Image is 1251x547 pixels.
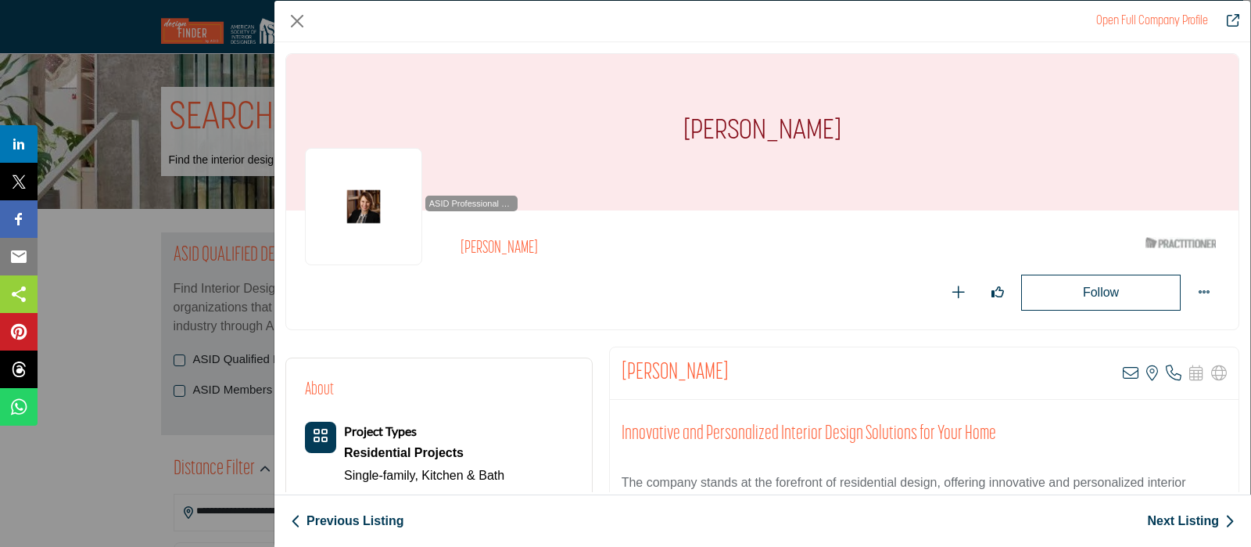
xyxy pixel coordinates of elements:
[1096,15,1208,27] a: Redirect to anna-janke
[428,197,514,211] span: ASID Professional Practitioner
[1188,277,1220,308] button: More Options
[622,423,1227,446] h2: Innovative and Personalized Interior Design Solutions for Your Home
[344,441,504,465] div: Types of projects range from simple residential renovations to highly complex commercial initiati...
[344,425,417,438] a: Project Types
[982,277,1013,308] button: Like
[305,377,334,403] h2: About
[344,441,504,465] a: Residential Projects
[461,239,891,259] h2: [PERSON_NAME]
[344,423,417,438] b: Project Types
[683,54,841,211] h1: [PERSON_NAME]
[1021,275,1181,311] button: Redirect to login
[622,359,729,387] h2: Anna Janke
[1145,233,1216,253] img: ASID Qualified Practitioners
[291,512,403,531] a: Previous Listing
[1216,12,1239,31] a: Redirect to anna-janke
[305,148,422,265] img: anna-janke logo
[344,469,418,482] a: Single-family,
[1147,512,1235,531] a: Next Listing
[305,422,336,453] button: Category Icon
[943,277,974,308] button: Add To List
[421,469,504,482] a: Kitchen & Bath
[285,9,309,33] button: Close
